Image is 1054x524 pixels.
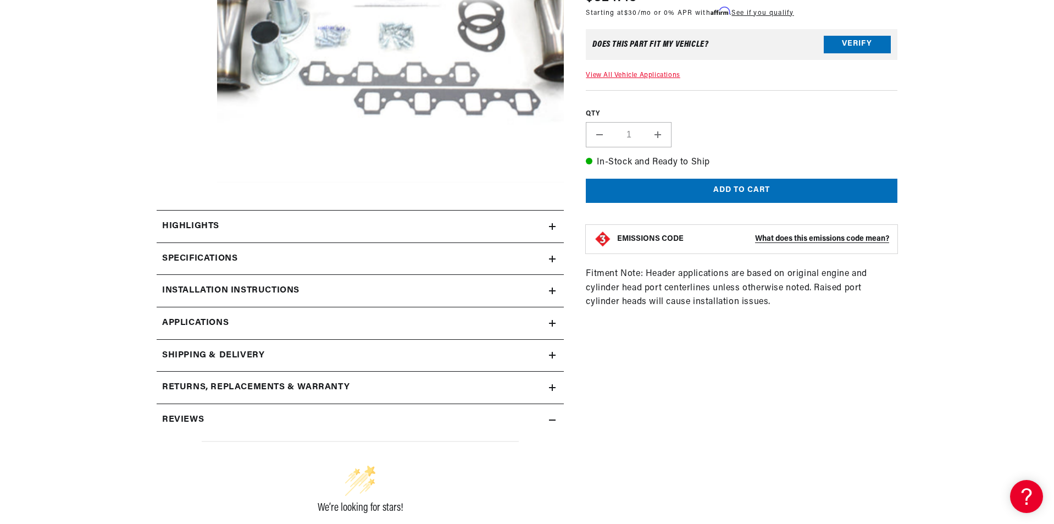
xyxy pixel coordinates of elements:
[162,219,219,234] h2: Highlights
[731,10,794,16] a: See if you qualify - Learn more about Affirm Financing (opens in modal)
[162,413,204,427] h2: Reviews
[586,109,897,119] label: QTY
[592,40,708,48] div: Does This part fit My vehicle?
[162,349,264,363] h2: Shipping & Delivery
[755,235,889,243] strong: What does this emissions code mean?
[162,252,237,266] h2: Specifications
[157,340,564,372] summary: Shipping & Delivery
[157,372,564,404] summary: Returns, Replacements & Warranty
[157,211,564,242] summary: Highlights
[586,156,897,170] p: In-Stock and Ready to Ship
[157,404,564,436] summary: Reviews
[586,8,794,18] p: Starting at /mo or 0% APR with .
[594,230,612,248] img: Emissions code
[162,316,229,330] span: Applications
[162,284,299,298] h2: Installation instructions
[711,7,730,15] span: Affirm
[586,71,680,78] a: View All Vehicle Applications
[586,178,897,203] button: Add to cart
[617,234,889,244] button: EMISSIONS CODEWhat does this emissions code mean?
[624,10,637,16] span: $30
[157,275,564,307] summary: Installation instructions
[824,35,891,53] button: Verify
[617,235,684,243] strong: EMISSIONS CODE
[202,503,519,514] div: We’re looking for stars!
[157,307,564,340] a: Applications
[157,243,564,275] summary: Specifications
[162,380,350,395] h2: Returns, Replacements & Warranty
